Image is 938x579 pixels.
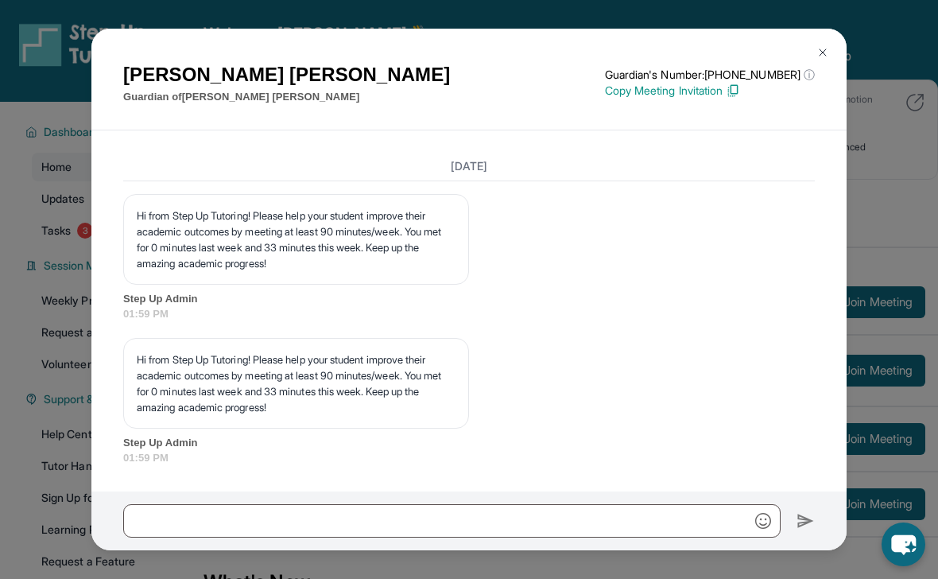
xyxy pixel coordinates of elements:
[726,84,740,98] img: Copy Icon
[816,46,829,59] img: Close Icon
[137,352,455,415] p: Hi from Step Up Tutoring! Please help your student improve their academic outcomes by meeting at ...
[123,60,450,89] h1: [PERSON_NAME] [PERSON_NAME]
[605,67,815,83] p: Guardian's Number: [PHONE_NUMBER]
[123,306,815,322] span: 01:59 PM
[605,83,815,99] p: Copy Meeting Invitation
[123,158,815,174] h3: [DATE]
[137,208,455,271] p: Hi from Step Up Tutoring! Please help your student improve their academic outcomes by meeting at ...
[755,513,771,529] img: Emoji
[123,435,815,451] span: Step Up Admin
[882,523,925,566] button: chat-button
[797,511,815,530] img: Send icon
[123,89,450,105] p: Guardian of [PERSON_NAME] [PERSON_NAME]
[123,291,815,307] span: Step Up Admin
[804,67,815,83] span: ⓘ
[123,450,815,466] span: 01:59 PM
